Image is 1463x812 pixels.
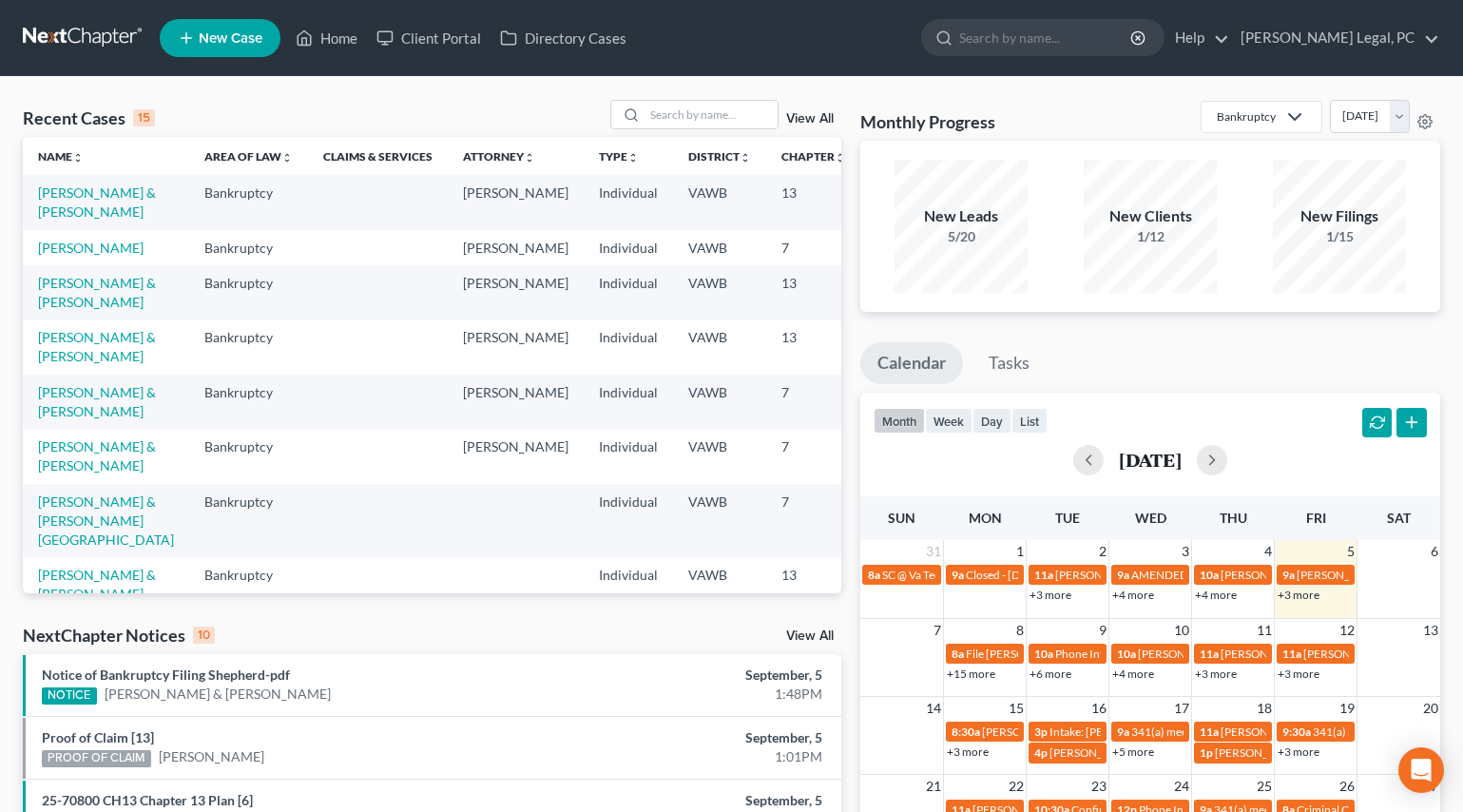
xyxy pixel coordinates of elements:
[1255,775,1274,798] span: 25
[673,230,766,265] td: VAWB
[448,429,584,483] td: [PERSON_NAME]
[860,110,995,133] h3: Monthly Progress
[38,275,156,310] a: [PERSON_NAME] & [PERSON_NAME]
[584,375,673,429] td: Individual
[1011,408,1048,434] button: list
[868,568,880,582] span: 8a
[1097,619,1108,642] span: 9
[1014,619,1026,642] span: 8
[1034,725,1048,739] span: 3p
[1421,619,1440,642] span: 13
[766,429,861,483] td: 7
[969,510,1002,526] span: Mon
[1119,450,1182,470] h2: [DATE]
[673,375,766,429] td: VAWB
[524,152,535,164] i: unfold_more
[584,484,673,557] td: Individual
[966,568,1086,582] span: Closed - [DATE] - Closed
[575,747,822,766] div: 1:01PM
[1172,775,1191,798] span: 24
[952,647,964,661] span: 8a
[1231,21,1439,55] a: [PERSON_NAME] Legal, PC
[575,728,822,747] div: September, 5
[1200,647,1219,661] span: 11a
[463,149,535,164] a: Attorneyunfold_more
[1273,227,1406,246] div: 1/15
[1131,725,1415,739] span: 341(a) meeting for [PERSON_NAME] & [PERSON_NAME]
[193,627,215,644] div: 10
[42,687,97,705] div: NOTICE
[281,152,293,164] i: unfold_more
[673,429,766,483] td: VAWB
[42,729,154,745] a: Proof of Claim [13]
[1200,725,1219,739] span: 11a
[1112,588,1154,602] a: +4 more
[947,667,995,681] a: +15 more
[38,329,156,364] a: [PERSON_NAME] & [PERSON_NAME]
[1200,745,1213,760] span: 1p
[204,149,293,164] a: Area of Lawunfold_more
[966,647,1099,661] span: File [PERSON_NAME] Plan
[952,568,964,582] span: 9a
[1034,568,1053,582] span: 11a
[874,408,925,434] button: month
[575,685,822,704] div: 1:48PM
[599,149,639,164] a: Typeunfold_more
[159,747,264,766] a: [PERSON_NAME]
[645,101,778,128] input: Search by name...
[1215,745,1406,760] span: [PERSON_NAME] - criminal (WCGDC)
[673,175,766,229] td: VAWB
[72,152,84,164] i: unfold_more
[1034,745,1048,760] span: 4p
[1387,510,1411,526] span: Sat
[133,109,155,126] div: 15
[38,184,156,220] a: [PERSON_NAME] & [PERSON_NAME]
[1255,619,1274,642] span: 11
[766,484,861,557] td: 7
[1007,697,1026,720] span: 15
[1135,510,1166,526] span: Wed
[925,408,972,434] button: week
[189,320,308,375] td: Bankruptcy
[1117,568,1129,582] span: 9a
[766,375,861,429] td: 7
[1282,647,1301,661] span: 11a
[584,320,673,375] td: Individual
[1034,647,1053,661] span: 10a
[1278,588,1319,602] a: +3 more
[972,408,1011,434] button: day
[189,230,308,265] td: Bankruptcy
[38,240,144,256] a: [PERSON_NAME]
[1278,744,1319,759] a: +3 more
[23,106,155,129] div: Recent Cases
[286,21,367,55] a: Home
[1084,205,1217,227] div: New Clients
[199,31,262,46] span: New Case
[924,775,943,798] span: 21
[673,557,766,611] td: VAWB
[786,112,834,126] a: View All
[673,484,766,557] td: VAWB
[308,137,448,175] th: Claims & Services
[1421,697,1440,720] span: 20
[688,149,751,164] a: Districtunfold_more
[1117,647,1136,661] span: 10a
[982,725,1213,739] span: [PERSON_NAME] - review Bland County J&DR
[189,557,308,611] td: Bankruptcy
[1014,540,1026,563] span: 1
[740,152,751,164] i: unfold_more
[584,175,673,229] td: Individual
[448,265,584,319] td: [PERSON_NAME]
[584,557,673,611] td: Individual
[1097,540,1108,563] span: 2
[1055,568,1179,582] span: [PERSON_NAME] to sign
[627,152,639,164] i: unfold_more
[575,666,822,685] div: September, 5
[924,540,943,563] span: 31
[1030,667,1071,681] a: +6 more
[932,619,943,642] span: 7
[1172,697,1191,720] span: 17
[38,438,156,474] a: [PERSON_NAME] & [PERSON_NAME]
[189,484,308,557] td: Bankruptcy
[575,791,822,810] div: September, 5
